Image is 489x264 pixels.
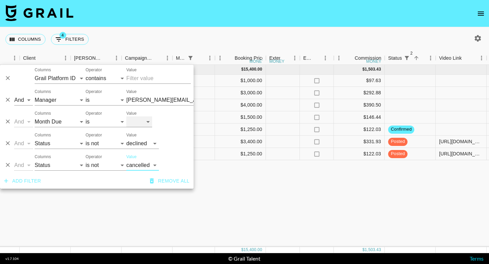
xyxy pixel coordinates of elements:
[334,75,385,87] div: $97.63
[205,53,215,63] button: Menu
[74,52,102,65] div: [PERSON_NAME]
[14,160,33,171] select: Logic operator
[439,52,462,65] div: Video Link
[355,52,381,65] div: Commission
[126,73,191,84] input: Filter value
[1,175,44,187] button: Add filter
[3,116,13,127] button: Delete
[125,52,153,65] div: Campaign (Type)
[35,154,51,160] label: Columns
[280,53,290,63] button: Sort
[35,132,51,138] label: Columns
[71,52,122,65] div: Booker
[186,53,195,63] button: Show filters
[334,124,385,136] div: $122.03
[241,247,243,253] div: $
[269,59,285,63] div: money
[51,34,89,45] button: Show filters
[10,53,20,63] button: Menu
[365,247,381,253] div: 1,503.43
[320,53,330,63] button: Menu
[250,59,265,63] div: money
[126,67,137,73] label: Value
[162,53,173,63] button: Menu
[215,75,266,87] div: $1,000.00
[153,53,162,63] button: Sort
[126,132,137,138] label: Value
[126,111,137,116] label: Value
[14,116,33,127] select: Logic operator
[102,53,111,63] button: Sort
[215,136,266,148] div: $3,400.00
[334,111,385,124] div: $146.44
[235,52,265,65] div: Booking Price
[385,52,436,65] div: Status
[195,53,205,63] button: Sort
[173,52,215,65] div: Month Due
[334,99,385,111] div: $390.50
[225,53,235,63] button: Sort
[334,87,385,99] div: $292.88
[362,67,365,72] div: $
[35,89,51,95] label: Columns
[402,53,412,63] div: 2 active filters
[243,67,262,72] div: 15,400.00
[215,148,266,160] div: $1,250.00
[313,53,322,63] button: Sort
[215,99,266,111] div: $4,000.00
[290,53,300,63] button: Menu
[186,53,195,63] div: 1 active filter
[388,138,407,145] span: posted
[5,5,73,21] img: Grail Talent
[126,154,137,160] label: Value
[425,53,436,63] button: Menu
[215,87,266,99] div: $3,000.00
[20,52,71,65] div: Client
[176,52,186,65] div: Month Due
[388,126,414,133] span: confirmed
[60,53,71,63] button: Menu
[35,111,51,116] label: Columns
[303,52,313,65] div: Expenses: Remove Commission?
[215,53,225,63] button: Menu
[474,7,488,20] button: open drawer
[5,34,46,45] button: Select columns
[122,52,173,65] div: Campaign (Type)
[215,111,266,124] div: $1,500.00
[215,124,266,136] div: $1,250.00
[300,52,334,65] div: Expenses: Remove Commission?
[3,95,13,105] button: Delete
[334,148,385,160] div: $122.03
[408,50,415,57] span: 2
[228,255,260,262] div: © Grail Talent
[334,136,385,148] div: $331.93
[126,89,137,95] label: Value
[86,154,102,160] label: Operator
[3,73,13,83] button: Delete
[388,52,402,65] div: Status
[5,257,19,261] div: v 1.7.104
[402,53,412,63] button: Show filters
[36,53,45,63] button: Sort
[462,53,471,63] button: Sort
[362,247,365,253] div: $
[23,52,36,65] div: Client
[14,138,33,149] select: Logic operator
[388,151,407,157] span: posted
[86,89,102,95] label: Operator
[3,138,13,148] button: Delete
[14,95,33,106] select: Logic operator
[366,59,381,63] div: money
[439,150,483,157] div: https://www.instagram.com/reel/DPPo8WajL7W/?igsh=MTN2MGh1cjMwNmlwNg%3D%3D
[243,247,262,253] div: 15,400.00
[345,53,355,63] button: Sort
[3,160,13,170] button: Delete
[35,67,51,73] label: Columns
[365,67,381,72] div: 1,503.43
[470,255,484,262] a: Terms
[86,132,102,138] label: Operator
[334,53,344,63] button: Menu
[147,175,192,187] button: Remove all
[86,67,102,73] label: Operator
[439,138,483,145] div: https://www.instagram.com/p/DOwtb6gkkHD/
